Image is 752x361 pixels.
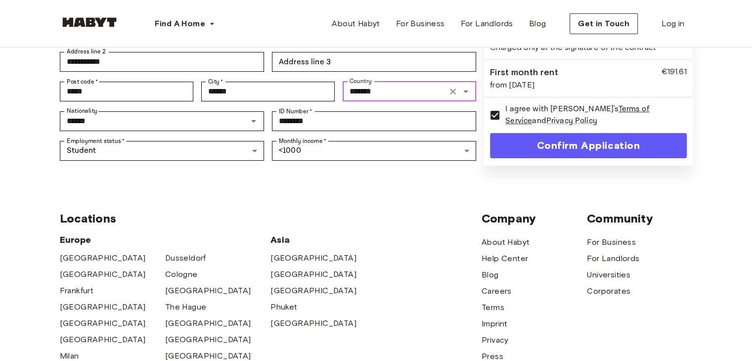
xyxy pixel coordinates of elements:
a: [GEOGRAPHIC_DATA] [165,334,251,346]
span: Europe [60,234,271,246]
label: Country [350,77,371,86]
span: Get in Touch [578,18,629,30]
a: [GEOGRAPHIC_DATA] [270,317,356,329]
a: Universities [587,269,630,281]
a: [GEOGRAPHIC_DATA] [165,317,251,329]
span: For Landlords [460,18,513,30]
label: Address line 2 [67,47,106,56]
a: Terms of Service [505,104,649,126]
div: <1000 [272,141,476,161]
a: [GEOGRAPHIC_DATA] [270,285,356,297]
a: [GEOGRAPHIC_DATA] [60,317,146,329]
a: [GEOGRAPHIC_DATA] [165,285,251,297]
a: Frankfurt [60,285,94,297]
button: Open [247,114,261,128]
label: Employment status [67,136,125,145]
a: Cologne [165,269,198,280]
span: Company [482,211,587,226]
a: Terms [482,302,504,314]
label: Nationality [67,107,97,115]
button: Get in Touch [570,13,638,34]
a: For Landlords [452,14,521,34]
button: Confirm Application [490,133,686,158]
a: For Business [587,236,636,248]
label: ID Number [279,107,312,116]
label: Post code [67,77,98,86]
button: Open [459,85,473,98]
label: City [208,77,223,86]
a: For Landlords [587,253,639,265]
a: Log in [654,14,692,34]
span: Locations [60,211,482,226]
a: Phuket [270,301,297,313]
a: Dusseldorf [165,252,206,264]
a: [GEOGRAPHIC_DATA] [270,252,356,264]
a: Privacy [482,334,509,346]
a: About Habyt [482,236,530,248]
span: Log in [662,18,684,30]
a: The Hague [165,301,207,313]
a: Imprint [482,318,508,330]
a: [GEOGRAPHIC_DATA] [60,301,146,313]
span: Find A Home [155,18,205,30]
div: from [DATE] [490,79,686,91]
div: Student [60,141,264,161]
a: Blog [521,14,554,34]
a: Privacy Policy [546,116,597,126]
a: Help Center [482,253,528,265]
span: Blog [529,18,546,30]
button: Clear [446,85,460,98]
a: Blog [482,269,499,281]
a: For Business [388,14,453,34]
a: Corporates [587,285,630,297]
span: For Business [396,18,445,30]
a: Careers [482,285,512,297]
a: [GEOGRAPHIC_DATA] [60,334,146,346]
span: Asia [270,234,376,246]
a: [GEOGRAPHIC_DATA] [60,252,146,264]
a: [GEOGRAPHIC_DATA] [270,269,356,280]
div: €191.61 [661,66,686,79]
img: Habyt [60,17,119,27]
a: [GEOGRAPHIC_DATA] [60,269,146,280]
span: Community [587,211,692,226]
span: About Habyt [332,18,380,30]
a: About Habyt [324,14,388,34]
span: I agree with [PERSON_NAME]'s and [505,103,678,127]
label: Monthly income [279,136,326,145]
button: Find A Home [147,14,223,34]
div: First month rent [490,66,558,79]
